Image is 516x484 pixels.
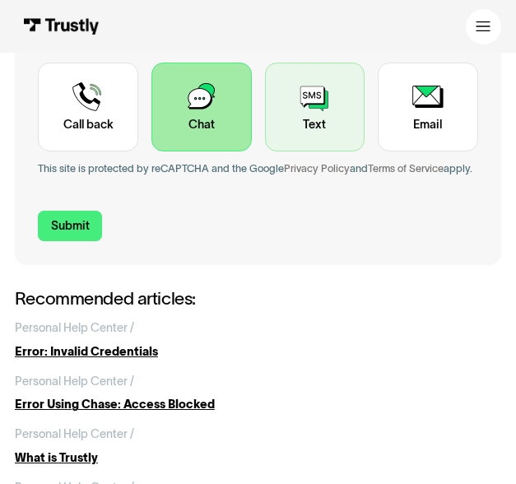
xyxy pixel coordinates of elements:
div: Error: Invalid Credentials [15,343,215,361]
h2: Recommended articles: [15,289,215,309]
a: Personal Help Center /Error Using Chase: Access Blocked [15,373,215,414]
div: Personal Help Center / [15,426,134,443]
div: What is Trustly [15,449,215,467]
div: Error Using Chase: Access Blocked [15,396,215,413]
div: This site is protected by reCAPTCHA and the Google and apply. [38,161,477,178]
a: Personal Help Center /Error: Invalid Credentials [15,319,215,361]
div: Personal Help Center / [15,319,134,337]
a: Personal Help Center /What is Trustly [15,426,215,467]
div: Personal Help Center / [15,373,134,390]
input: Submit [38,211,102,242]
a: Privacy Policy [284,163,350,175]
a: Terms of Service [368,163,444,175]
img: Trustly Logo [23,18,100,35]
